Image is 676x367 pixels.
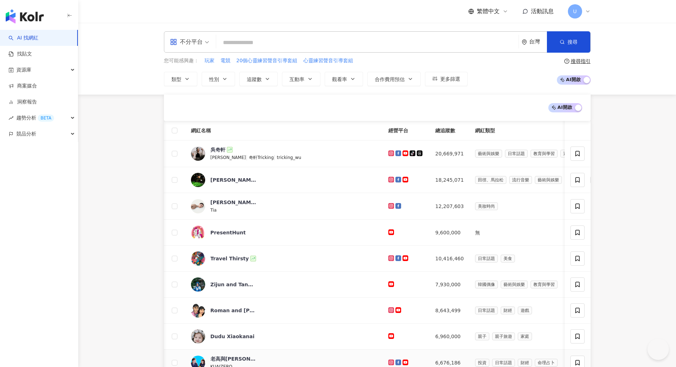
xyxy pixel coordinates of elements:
button: 搜尋 [547,31,590,53]
a: KOL AvatarPresentHunt [191,225,377,240]
a: 商案媒合 [9,83,37,90]
span: 追蹤數 [247,76,262,82]
span: 奇軒Tricking [249,155,274,160]
span: 競品分析 [16,126,36,142]
span: tricking_wu [277,155,302,160]
a: KOL AvatarRoman and [PERSON_NAME] [191,303,377,318]
div: Travel Thirsty [211,255,249,262]
img: KOL Avatar [191,329,205,344]
span: Tia [211,208,217,213]
span: 親子旅遊 [492,333,515,340]
div: 搜尋指引 [571,58,591,64]
div: PresentHunt [211,229,246,236]
a: 洞察報告 [9,99,37,106]
span: 電競 [220,57,230,64]
a: KOL AvatarZijun and Tang San [191,277,377,292]
td: 20,669,971 [430,140,469,167]
span: | [274,154,277,160]
td: 10,416,460 [430,246,469,272]
div: 老高與[PERSON_NAME] Mr & Mrs [PERSON_NAME] [211,355,257,362]
div: 吳奇軒 [211,146,225,153]
span: 美妝時尚 [475,202,498,210]
button: 更多篩選 [425,72,468,86]
span: 活動訊息 [531,8,554,15]
img: logo [6,9,44,23]
div: BETA [38,115,54,122]
span: 財經 [501,307,515,314]
span: 財經 [518,359,532,367]
img: KOL Avatar [191,173,205,187]
span: 日常話題 [492,359,515,367]
span: 繁體中文 [477,7,500,15]
span: 田徑、馬拉松 [475,176,506,184]
th: 網紅名稱 [185,121,383,140]
img: KOL Avatar [191,277,205,292]
span: 教育與學習 [531,281,558,288]
span: 類型 [171,76,181,82]
img: KOL Avatar [191,303,205,318]
button: 合作費用預估 [367,72,421,86]
span: 20個心靈練習聲音引導套組 [236,57,298,64]
a: KOL Avatar[PERSON_NAME] [PERSON_NAME] [191,173,377,187]
span: 親子 [475,333,489,340]
button: 20個心靈練習聲音引導套組 [236,57,298,65]
button: 互動率 [282,72,320,86]
span: 日常話題 [505,150,528,158]
span: 觀看率 [332,76,347,82]
span: 互動率 [289,76,304,82]
span: [PERSON_NAME] [211,155,246,160]
img: KOL Avatar [191,147,205,161]
div: Zijun and Tang San [211,281,257,288]
span: rise [9,116,14,121]
td: 9,600,000 [430,220,469,246]
button: 玩家 [204,57,215,65]
span: 日常話題 [475,255,498,262]
button: 性別 [202,72,235,86]
th: 經營平台 [383,121,430,140]
a: KOL AvatarDudu Xiaokanai [191,329,377,344]
span: 命理占卜 [535,359,558,367]
a: KOL Avatar吳奇軒[PERSON_NAME]|奇軒Tricking|tricking_wu [191,146,377,161]
td: 12,207,603 [430,193,469,220]
a: KOL Avatar[PERSON_NAME]Tia [191,199,377,214]
span: 玩家 [204,57,214,64]
span: 性別 [209,76,219,82]
button: 追蹤數 [239,72,278,86]
button: 觀看率 [325,72,363,86]
span: 流行音樂 [509,176,532,184]
td: 8,643,499 [430,298,469,324]
span: 遊戲 [518,307,532,314]
a: 找貼文 [9,50,32,58]
div: [PERSON_NAME] [PERSON_NAME] [211,176,257,183]
span: question-circle [564,59,569,64]
span: 家庭 [518,333,532,340]
button: 心靈練習聲音引導套組 [303,57,353,65]
div: 無 [475,229,624,236]
span: 教育與學習 [531,150,558,158]
img: KOL Avatar [191,199,205,213]
span: 運動 [560,150,575,158]
span: 投資 [475,359,489,367]
span: 搜尋 [568,39,577,45]
button: 電競 [220,57,231,65]
span: 趨勢分析 [16,110,54,126]
span: 藝術與娛樂 [535,176,562,184]
iframe: Help Scout Beacon - Open [648,339,669,360]
img: KOL Avatar [191,251,205,266]
span: 韓國偶像 [475,281,498,288]
span: environment [522,39,527,45]
img: KOL Avatar [191,225,205,240]
div: 台灣 [529,39,547,45]
span: 您可能感興趣： [164,57,199,64]
td: 18,245,071 [430,167,469,193]
button: 類型 [164,72,197,86]
th: 網紅類型 [469,121,630,140]
span: 藝術與娛樂 [501,281,528,288]
span: 合作費用預估 [375,76,405,82]
span: 日常話題 [475,307,498,314]
div: Roman and [PERSON_NAME] [211,307,257,314]
span: | [246,154,249,160]
span: appstore [170,38,177,46]
a: searchAI 找網紅 [9,34,38,42]
span: 藝術與娛樂 [475,150,502,158]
